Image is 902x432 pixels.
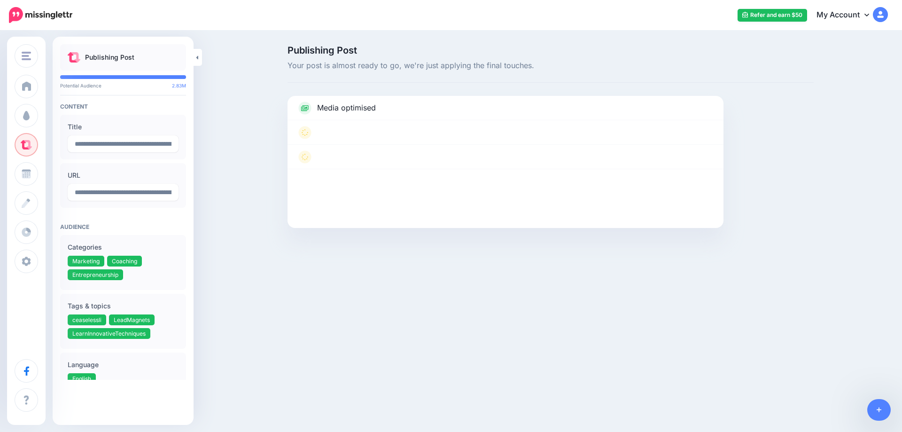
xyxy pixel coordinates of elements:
[68,121,179,133] label: Title
[72,330,146,337] span: LearnInnovativeTechniques
[9,7,72,23] img: Missinglettr
[60,83,186,88] p: Potential Audience
[288,60,814,72] span: Your post is almost ready to go, we're just applying the final touches.
[72,258,100,265] span: Marketing
[72,375,91,382] span: English
[68,300,179,312] label: Tags & topics
[114,316,150,323] span: LeadMagnets
[738,9,807,22] a: Refer and earn $50
[112,258,137,265] span: Coaching
[72,271,118,278] span: Entrepreneurship
[807,4,888,27] a: My Account
[317,102,376,114] p: Media optimised
[172,83,186,88] span: 2.83M
[68,242,179,253] label: Categories
[68,359,179,370] label: Language
[22,52,31,60] img: menu.png
[72,316,101,323] span: ceaselessli
[60,223,186,230] h4: Audience
[85,52,134,63] p: Publishing Post
[60,103,186,110] h4: Content
[68,170,179,181] label: URL
[68,52,80,63] img: curate.png
[288,46,814,55] span: Publishing Post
